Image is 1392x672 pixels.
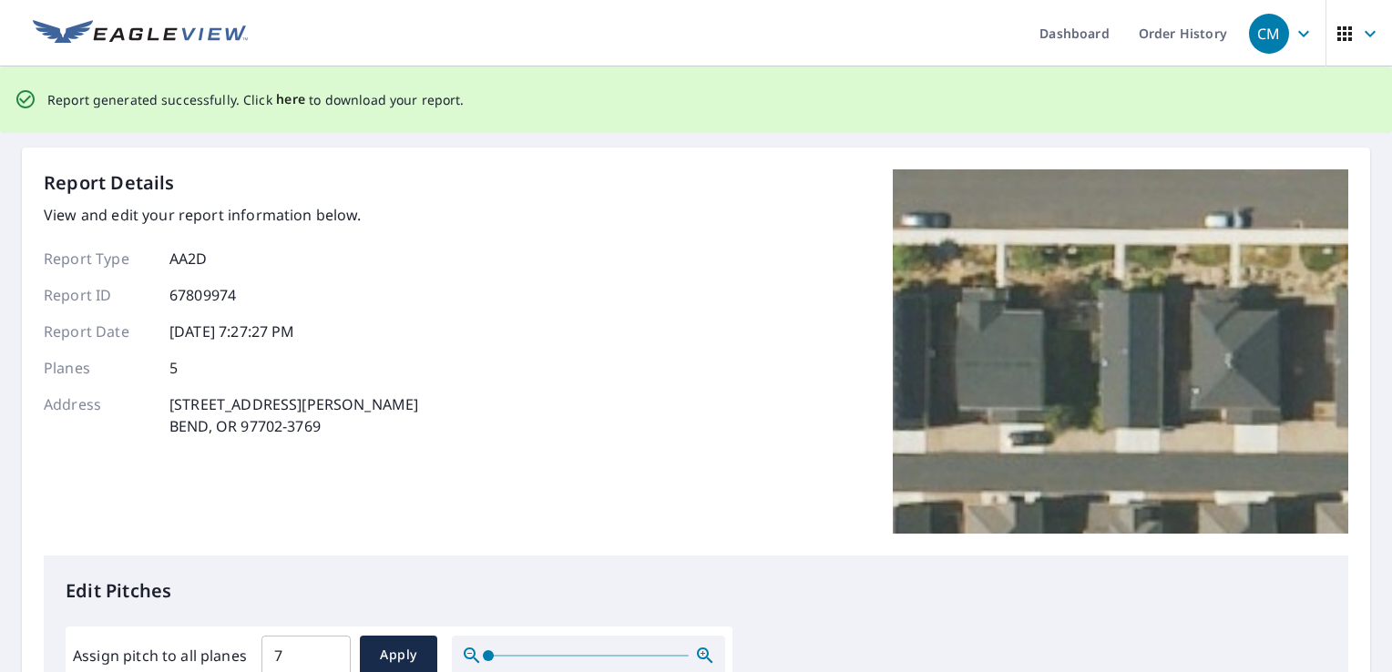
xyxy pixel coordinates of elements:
p: View and edit your report information below. [44,204,418,226]
p: 5 [169,357,178,379]
img: EV Logo [33,20,248,47]
p: Edit Pitches [66,577,1326,605]
img: Top image [893,169,1348,534]
p: Report Details [44,169,175,197]
p: Report generated successfully. Click to download your report. [47,88,465,111]
p: Report ID [44,284,153,306]
p: 67809974 [169,284,236,306]
p: Report Date [44,321,153,342]
p: Planes [44,357,153,379]
label: Assign pitch to all planes [73,645,247,667]
p: [DATE] 7:27:27 PM [169,321,295,342]
p: [STREET_ADDRESS][PERSON_NAME] BEND, OR 97702-3769 [169,393,418,437]
button: here [276,88,306,111]
p: AA2D [169,248,208,270]
p: Report Type [44,248,153,270]
p: Address [44,393,153,437]
div: CM [1249,14,1289,54]
span: Apply [374,644,423,667]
